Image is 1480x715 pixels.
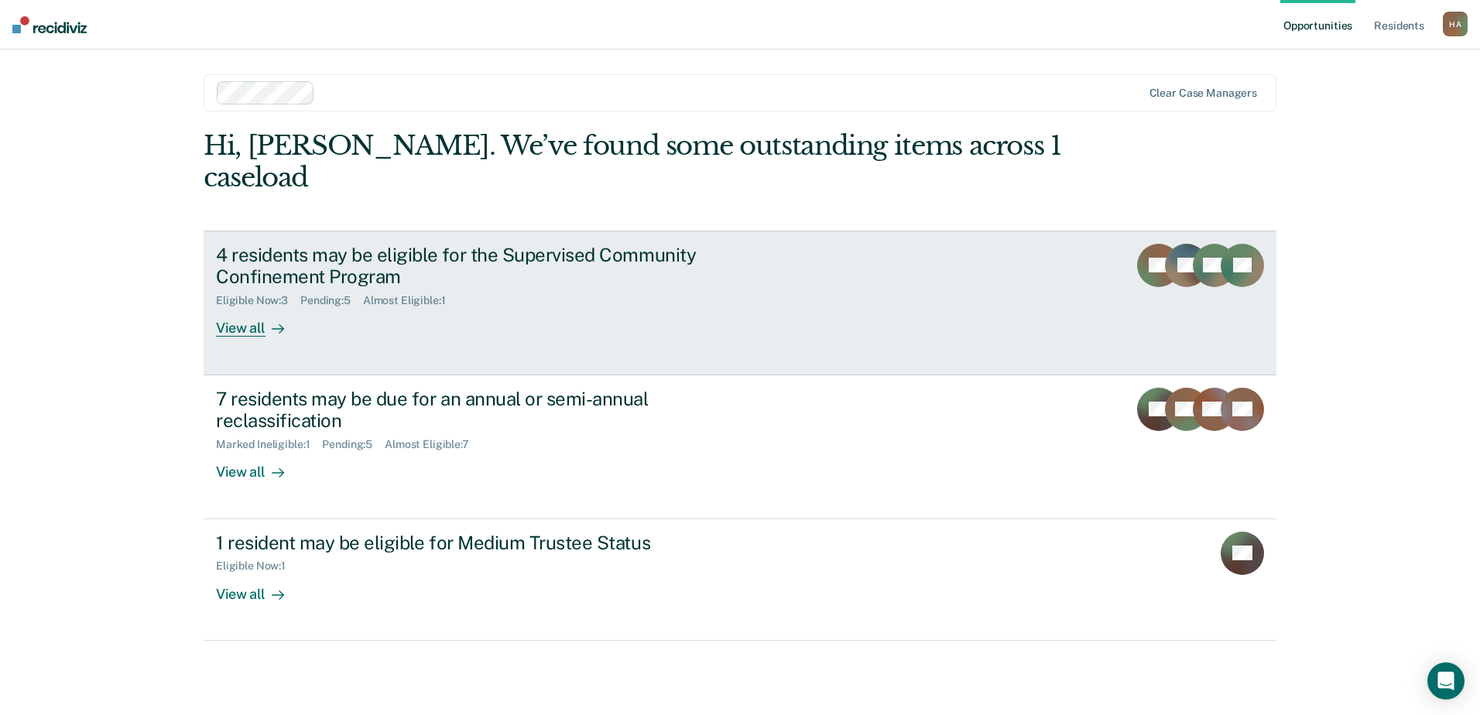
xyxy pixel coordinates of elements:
div: View all [216,451,303,481]
div: View all [216,307,303,337]
a: 7 residents may be due for an annual or semi-annual reclassificationMarked Ineligible:1Pending:5A... [204,375,1276,519]
div: Eligible Now : 1 [216,559,298,573]
div: 7 residents may be due for an annual or semi-annual reclassification [216,388,759,433]
div: Marked Ineligible : 1 [216,438,322,451]
div: Open Intercom Messenger [1427,662,1465,700]
div: 4 residents may be eligible for the Supervised Community Confinement Program [216,244,759,289]
div: Pending : 5 [322,438,385,451]
div: Eligible Now : 3 [216,294,300,307]
div: Clear case managers [1149,87,1257,100]
button: HA [1443,12,1468,36]
div: 1 resident may be eligible for Medium Trustee Status [216,532,759,554]
a: 1 resident may be eligible for Medium Trustee StatusEligible Now:1View all [204,519,1276,641]
a: 4 residents may be eligible for the Supervised Community Confinement ProgramEligible Now:3Pending... [204,231,1276,375]
div: Almost Eligible : 1 [363,294,458,307]
div: Pending : 5 [300,294,363,307]
div: Almost Eligible : 7 [385,438,481,451]
div: Hi, [PERSON_NAME]. We’ve found some outstanding items across 1 caseload [204,130,1062,193]
div: View all [216,573,303,603]
img: Recidiviz [12,16,87,33]
div: H A [1443,12,1468,36]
